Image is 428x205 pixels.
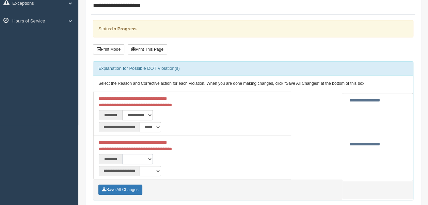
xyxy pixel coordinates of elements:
button: Print This Page [128,44,167,54]
div: Explanation for Possible DOT Violation(s) [93,62,413,75]
button: Print Mode [93,44,124,54]
button: Save [98,185,142,195]
div: Status: [93,20,413,37]
strong: In Progress [112,26,137,31]
div: Select the Reason and Corrective action for each Violation. When you are done making changes, cli... [93,76,413,92]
